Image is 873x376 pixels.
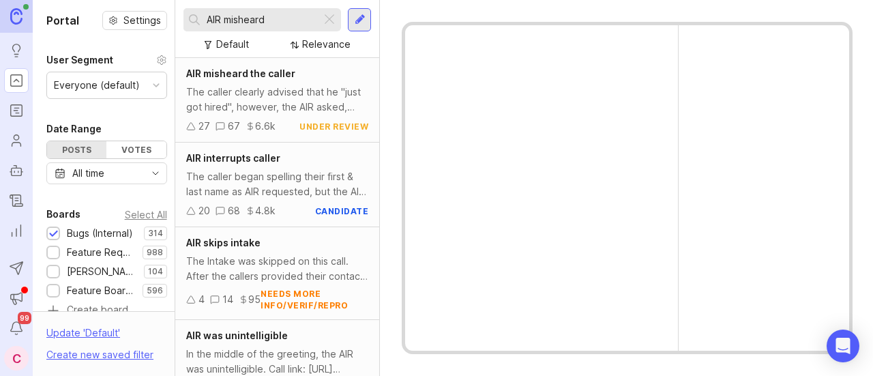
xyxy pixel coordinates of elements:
span: AIR skips intake [186,237,261,248]
div: Open Intercom Messenger [827,330,859,362]
span: Settings [123,14,161,27]
div: The Intake was skipped on this call. After the callers provided their contact information, the AI... [186,254,368,284]
div: Select All [125,211,167,218]
input: Search... [207,12,316,27]
a: Changelog [4,188,29,213]
span: AIR misheard the caller [186,68,295,79]
div: Update ' Default ' [46,326,120,347]
a: Users [4,128,29,153]
div: Bugs (Internal) [67,226,133,241]
a: AIR interrupts callerThe caller began spelling their first & last name as AIR requested, but the ... [175,143,379,227]
div: 14 [222,292,233,307]
div: needs more info/verif/repro [261,288,368,311]
button: Notifications [4,316,29,341]
div: Relevance [302,37,351,52]
p: 314 [148,228,163,239]
div: 95 [248,292,261,307]
img: Canny Home [10,8,23,24]
a: AIR skips intakeThe Intake was skipped on this call. After the callers provided their contact inf... [175,227,379,320]
div: All time [72,166,104,181]
button: C [4,346,29,371]
div: Feature Requests (Internal) [67,245,136,260]
p: 596 [147,285,163,296]
div: 4 [198,292,205,307]
p: 104 [148,266,163,277]
div: Feature Board Sandbox [DATE] [67,283,136,298]
p: 988 [147,247,163,258]
a: Roadmaps [4,98,29,123]
a: Reporting [4,218,29,243]
div: under review [299,121,368,132]
div: The caller began spelling their first & last name as AIR requested, but the AI interrupted the ca... [186,169,368,199]
div: Date Range [46,121,102,137]
svg: toggle icon [145,168,166,179]
div: The caller clearly advised that he "just got hired", however, the AIR asked, "Can you please clar... [186,85,368,115]
div: Boards [46,206,80,222]
button: Send to Autopilot [4,256,29,280]
h1: Portal [46,12,79,29]
span: AIR was unintelligible [186,330,288,341]
span: AIR interrupts caller [186,152,280,164]
a: Ideas [4,38,29,63]
div: 20 [198,203,210,218]
span: 99 [18,312,31,324]
div: candidate [315,205,369,217]
div: 67 [228,119,240,134]
a: Autopilot [4,158,29,183]
div: 6.6k [255,119,276,134]
div: [PERSON_NAME] (Public) [67,264,137,279]
div: Everyone (default) [54,78,140,93]
div: 68 [228,203,240,218]
div: 27 [198,119,210,134]
div: User Segment [46,52,113,68]
div: Votes [106,141,166,158]
a: Portal [4,68,29,93]
button: Settings [102,11,167,30]
a: Create board [46,305,167,317]
div: Create new saved filter [46,347,153,362]
a: AIR misheard the callerThe caller clearly advised that he "just got hired", however, the AIR aske... [175,58,379,143]
div: Default [216,37,249,52]
div: Posts [47,141,106,158]
div: 4.8k [255,203,276,218]
button: Announcements [4,286,29,310]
